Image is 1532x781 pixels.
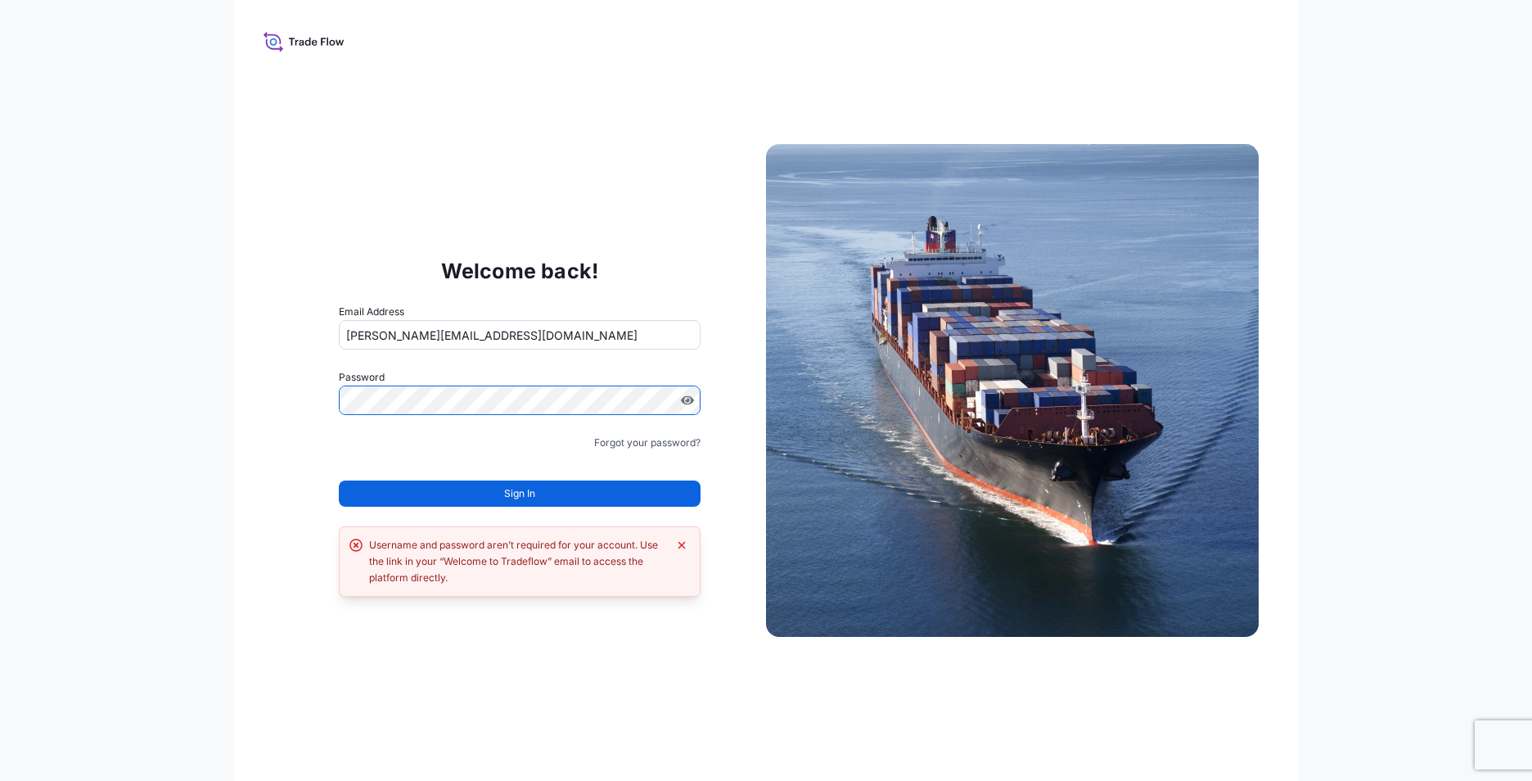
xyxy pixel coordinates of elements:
span: Sign In [504,485,535,502]
input: example@gmail.com [339,320,701,350]
p: Welcome back! [441,258,599,284]
label: Password [339,369,701,386]
button: Show password [681,394,694,407]
img: Ship illustration [766,144,1259,637]
label: Email Address [339,304,404,320]
div: Username and password aren’t required for your account. Use the link in your “Welcome to Tradeflo... [369,537,667,586]
a: Forgot your password? [594,435,701,451]
button: Dismiss error [674,537,690,553]
button: Sign In [339,481,701,507]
